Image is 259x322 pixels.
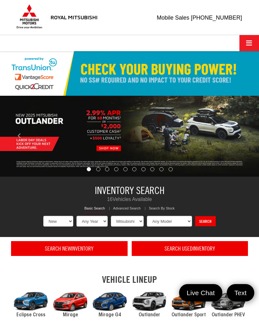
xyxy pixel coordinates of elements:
[147,216,192,227] select: Choose Model from the dropdown
[129,288,169,314] div: 2024 Mitsubishi Outlander
[16,185,243,196] h3: Inventory Search
[11,241,128,256] a: Search NewInventory
[96,167,100,171] li: Go to slide number 2.
[227,284,254,301] a: Text
[51,288,90,319] a: 2024 Mitsubishi Mirage Mirage
[172,313,206,318] span: Outlander Sport
[150,167,154,171] li: Go to slide number 8.
[90,288,129,314] div: 2024 Mitsubishi Mirage G4
[191,15,242,21] span: [PHONE_NUMBER]
[63,313,78,318] span: Mirage
[76,216,108,227] select: Choose Year from the dropdown
[114,167,118,171] li: Go to slide number 4.
[71,245,93,252] span: Inventory
[231,289,250,297] span: Text
[16,196,243,203] p: Vehicles Available
[84,206,105,212] a: Basic Search
[105,167,109,171] li: Go to slide number 3.
[111,216,144,227] select: Choose Make from the dropdown
[11,274,248,285] h2: VEHICLE LINEUP
[212,313,245,318] span: Outlander PHEV
[193,245,215,252] span: Inventory
[11,288,51,319] a: 2024 Mitsubishi Eclipse Cross Eclipse Cross
[208,288,248,319] a: 2024 Mitsubishi Outlander PHEV Outlander PHEV
[99,313,121,318] span: Mirage G4
[113,206,141,212] a: Advanced Search
[157,15,189,21] span: Mobile Sales
[51,288,90,314] div: 2024 Mitsubishi Mirage
[15,4,44,29] img: Mitsubishi
[208,288,248,314] div: 2024 Mitsubishi Outlander PHEV
[43,216,73,227] select: Choose Vehicle Condition from the dropdown
[195,216,216,227] a: Search
[220,108,259,164] button: Click to view next picture.
[184,289,218,297] span: Live Chat
[90,288,129,319] a: 2024 Mitsubishi Mirage G4 Mirage G4
[179,284,222,301] a: Live Chat
[15,246,123,252] h4: Search New
[129,288,169,319] a: 2024 Mitsubishi Outlander Outlander
[132,167,136,171] li: Go to slide number 6.
[169,288,208,319] a: 2024 Mitsubishi Outlander Sport Outlander Sport
[51,14,98,20] h3: Royal Mitsubishi
[239,35,259,51] button: Click to show site navigation
[11,288,51,314] div: 2024 Mitsubishi Eclipse Cross
[169,288,208,314] div: 2024 Mitsubishi Outlander Sport
[136,246,244,252] h4: Search Used
[141,167,145,171] li: Go to slide number 7.
[123,167,127,171] li: Go to slide number 5.
[168,167,172,171] li: Go to slide number 10.
[132,241,248,256] a: Search UsedInventory
[149,206,175,212] a: Search By Stock
[107,197,112,202] span: 16
[139,313,160,318] span: Outlander
[160,167,164,171] li: Go to slide number 9.
[87,167,91,171] li: Go to slide number 1.
[16,313,45,318] span: Eclipse Cross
